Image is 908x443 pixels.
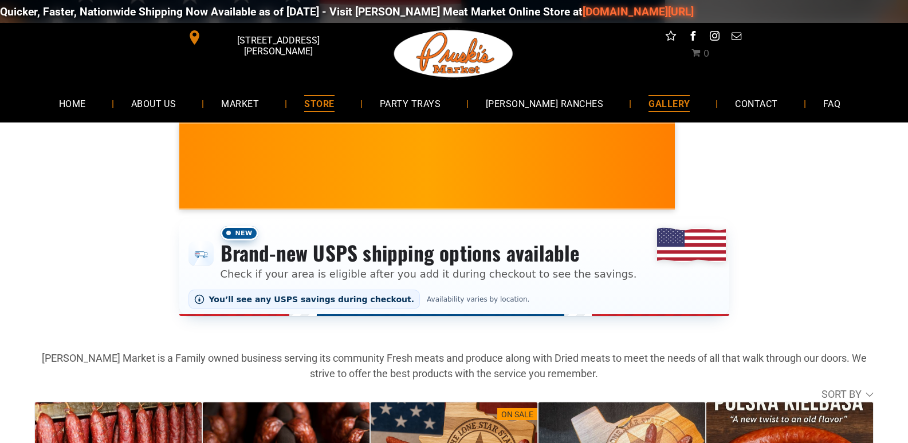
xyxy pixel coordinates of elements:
[221,226,258,240] span: New
[287,88,351,118] a: STORE
[424,295,532,303] span: Availability varies by location.
[806,88,858,118] a: FAQ
[221,240,637,266] h3: Brand-new USPS shipping options available
[648,95,690,112] span: GALLERY
[703,48,709,59] span: 0
[631,88,707,118] a: GALLERY
[363,88,458,118] a: PARTY TRAYS
[42,88,103,118] a: HOME
[221,266,637,282] p: Check if your area is eligible after you add it during checkout to see the savings.
[42,352,867,379] strong: [PERSON_NAME] Market is a Family owned business serving its community Fresh meats and produce alo...
[501,409,533,421] div: On Sale
[204,29,352,62] span: [STREET_ADDRESS][PERSON_NAME]
[533,5,644,18] a: [DOMAIN_NAME][URL]
[606,174,831,192] span: [PERSON_NAME] MARKET
[663,29,678,46] a: Social network
[392,23,516,85] img: Pruski-s+Market+HQ+Logo2-1920w.png
[718,88,795,118] a: CONTACT
[685,29,700,46] a: facebook
[179,219,729,316] div: Shipping options announcement
[114,88,194,118] a: ABOUT US
[707,29,722,46] a: instagram
[729,29,744,46] a: email
[209,295,415,304] span: You’ll see any USPS savings during checkout.
[204,88,276,118] a: MARKET
[179,29,355,46] a: [STREET_ADDRESS][PERSON_NAME]
[469,88,620,118] a: [PERSON_NAME] RANCHES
